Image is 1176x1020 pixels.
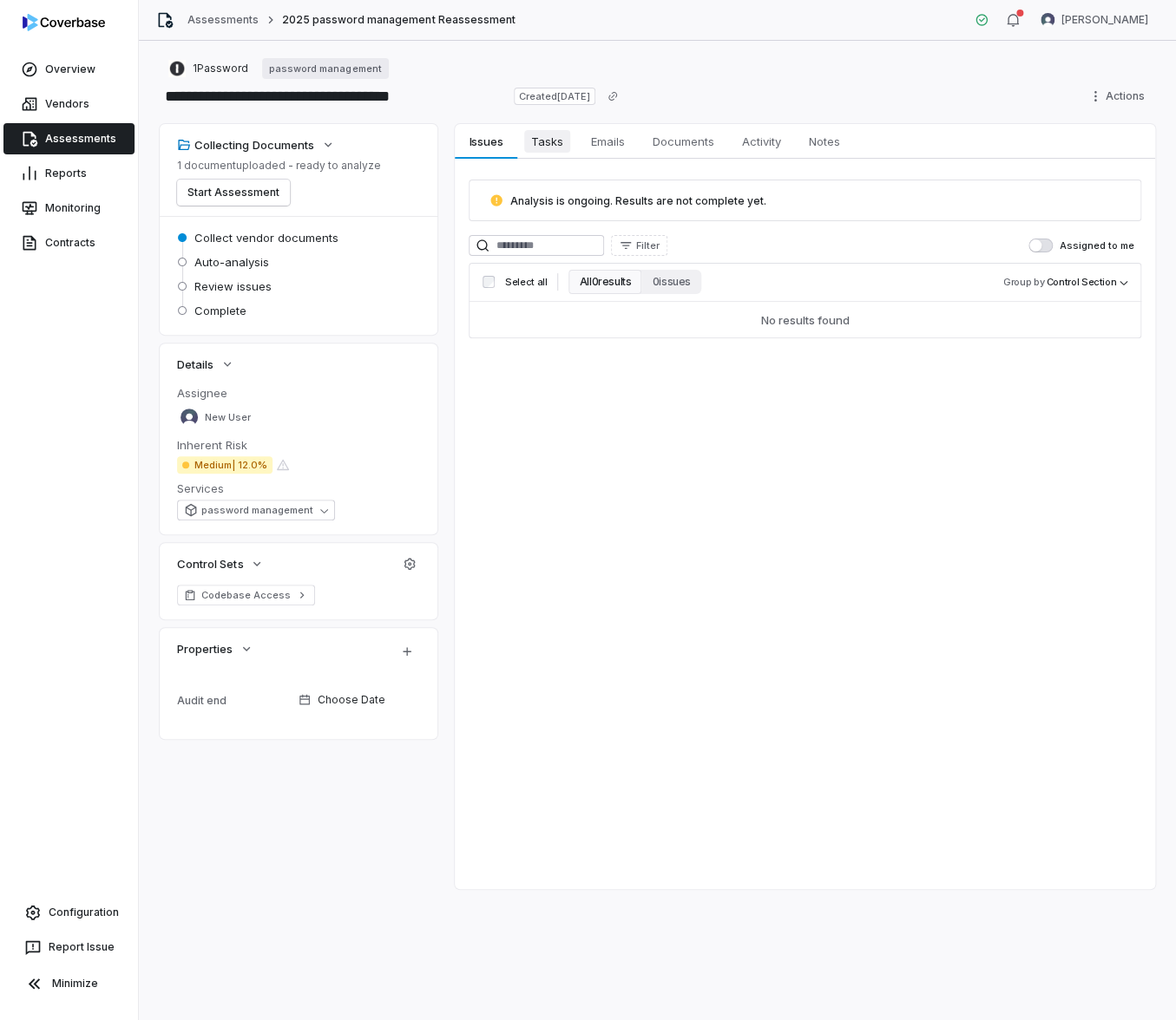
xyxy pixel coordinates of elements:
span: Group by [1003,276,1044,288]
span: Issues [462,130,509,153]
span: Select all [505,276,547,289]
span: Codebase Access [201,588,291,602]
span: Details [177,356,214,372]
button: https://1password.com/1Password [163,53,253,84]
span: Filter [636,239,660,252]
span: Tasks [524,130,570,153]
img: logo-D7KZi-bG.svg [23,14,105,31]
div: No results found [761,312,850,328]
span: Auto-analysis [194,254,269,270]
img: David Gold avatar [1041,13,1054,27]
span: Medium | 12.0% [177,456,273,474]
a: Reports [3,158,135,189]
span: 2025 password management Reassessment [281,13,515,27]
a: Monitoring [3,193,135,224]
button: Start Assessment [177,180,290,206]
span: Activity [735,130,788,153]
img: New User avatar [181,409,198,426]
span: Analysis is ongoing. Results are not complete yet. [510,194,766,207]
button: 0 issues [641,270,700,294]
span: Control Sets [177,556,243,572]
a: Assessments [3,123,135,154]
span: Review issues [194,278,272,294]
input: Select all [483,276,495,288]
dt: Services [177,481,420,496]
a: Contracts [3,227,135,258]
a: Overview [3,54,135,85]
span: 1Password [193,62,248,75]
span: Choose Date [318,693,385,707]
span: Complete [194,303,246,318]
button: David Gold avatar[PERSON_NAME] [1030,7,1159,33]
button: Properties [172,633,259,664]
button: Control Sets [172,548,269,579]
span: Properties [177,641,233,657]
button: Details [172,349,240,380]
button: Actions [1083,83,1155,109]
button: Filter [611,235,667,256]
button: All 0 results [568,270,641,294]
span: Collect vendor documents [194,230,338,245]
span: [PERSON_NAME] [1061,13,1148,27]
p: 1 document uploaded - ready to analyze [177,159,381,173]
span: Documents [646,130,721,153]
a: Configuration [7,897,131,928]
button: Copy link [597,81,628,112]
div: Audit end [177,694,292,707]
a: password management [262,58,389,79]
a: Vendors [3,88,135,120]
span: New User [205,411,251,424]
button: Assigned to me [1028,239,1053,252]
button: Choose Date [292,682,427,718]
button: Report Issue [7,932,131,963]
span: Created [DATE] [514,88,595,105]
span: Notes [802,130,847,153]
button: Minimize [7,966,131,1001]
button: Collecting Documents [172,129,340,160]
a: Assessments [187,13,259,27]
label: Assigned to me [1028,239,1134,252]
dt: Inherent Risk [177,437,420,453]
span: password management [201,504,313,517]
a: Codebase Access [177,585,315,605]
span: Emails [584,130,632,153]
div: Collecting Documents [177,137,314,153]
dt: Assignee [177,385,420,401]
